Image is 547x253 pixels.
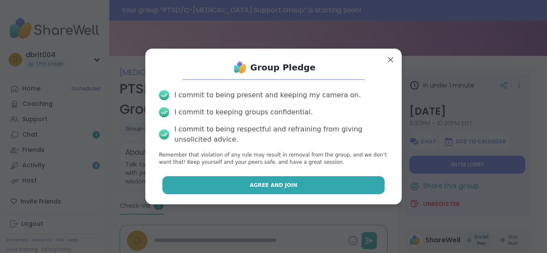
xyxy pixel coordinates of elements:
[250,61,316,73] h1: Group Pledge
[162,176,385,194] button: Agree and Join
[174,124,388,145] div: I commit to being respectful and refraining from giving unsolicited advice.
[159,151,388,166] p: Remember that violation of any rule may result in removal from the group, and we don’t want that!...
[232,59,249,76] img: ShareWell Logo
[250,181,297,189] span: Agree and Join
[174,107,313,117] div: I commit to keeping groups confidential.
[174,90,361,100] div: I commit to being present and keeping my camera on.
